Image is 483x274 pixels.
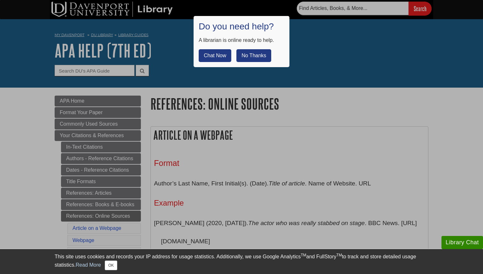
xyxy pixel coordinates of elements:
[199,49,231,62] button: Chat Now
[441,236,483,249] button: Library Chat
[199,21,284,32] h1: Do you need help?
[199,36,284,44] div: A librarian is online ready to help.
[236,49,271,62] button: No Thanks
[55,253,428,270] div: This site uses cookies and records your IP address for usage statistics. Additionally, we use Goo...
[336,253,342,257] sup: TM
[76,262,101,268] a: Read More
[105,261,117,270] button: Close
[301,253,306,257] sup: TM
